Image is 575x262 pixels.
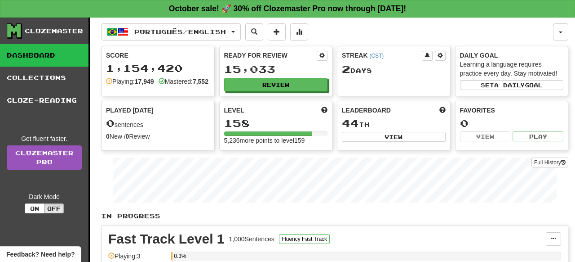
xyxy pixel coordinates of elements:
span: 44 [342,117,359,129]
span: Played [DATE] [106,106,154,115]
span: a daily [494,82,525,88]
button: View [460,131,511,141]
span: Level [224,106,244,115]
div: Streak [342,51,422,60]
div: Mastered: [159,77,208,86]
div: 15,033 [224,63,328,75]
button: Add sentence to collection [268,23,286,41]
button: Search sentences [245,23,263,41]
strong: 17,949 [135,78,154,85]
strong: October sale! 🚀 30% off Clozemaster Pro now through [DATE]! [169,4,406,13]
button: Play [513,131,563,141]
div: th [342,117,446,129]
span: Score more points to level up [321,106,327,115]
span: This week in points, UTC [439,106,446,115]
div: Daily Goal [460,51,564,60]
div: 1,154,420 [106,63,210,74]
div: Fast Track Level 1 [108,232,225,246]
div: Score [106,51,210,60]
strong: 0 [126,133,129,140]
div: Get fluent faster. [7,134,82,143]
strong: 0 [106,133,110,140]
div: New / Review [106,132,210,141]
button: Português/English [101,23,241,41]
div: Dark Mode [7,192,82,201]
div: Day s [342,63,446,75]
a: ClozemasterPro [7,145,82,170]
button: Full History [531,158,568,167]
div: Clozemaster [25,27,83,36]
div: 5,236 more points to level 159 [224,136,328,145]
p: In Progress [101,212,568,221]
button: On [25,203,44,213]
span: 0 [106,117,115,129]
span: 2 [342,63,350,75]
button: Review [224,78,328,91]
button: Seta dailygoal [460,80,564,90]
span: Português / English [134,28,226,36]
div: 0 [460,117,564,129]
button: Fluency Fast Track [279,234,330,244]
a: (CST) [369,53,384,59]
div: 1,000 Sentences [229,235,274,244]
span: Leaderboard [342,106,391,115]
strong: 7,552 [193,78,208,85]
span: Open feedback widget [6,250,75,259]
div: Learning a language requires practice every day. Stay motivated! [460,60,564,78]
div: Favorites [460,106,564,115]
button: View [342,132,446,142]
div: 158 [224,117,328,129]
div: sentences [106,117,210,129]
button: More stats [290,23,308,41]
button: Off [44,203,64,213]
div: Playing: [106,77,154,86]
div: Ready for Review [224,51,317,60]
